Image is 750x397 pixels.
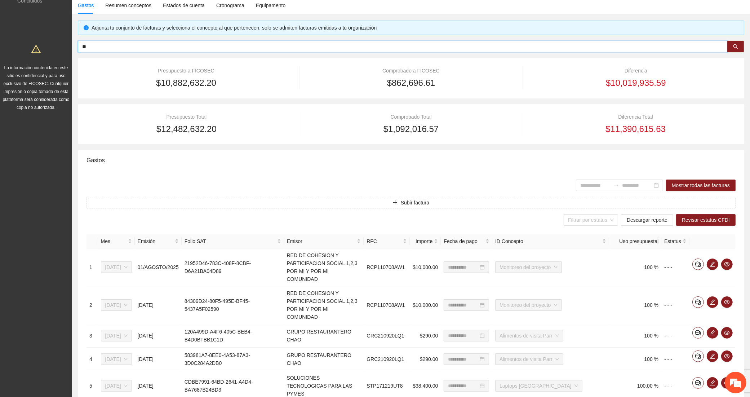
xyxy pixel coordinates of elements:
td: - - - [661,348,689,371]
button: edit [707,296,718,308]
span: Julio 2025 [105,300,128,310]
div: Equipamento [256,1,286,9]
span: Alimentos de visita Parr [500,330,559,341]
span: Julio 2025 [105,380,128,391]
div: Comprobado a FICOSEC [313,67,509,75]
button: plusSubir factura [86,197,736,208]
td: 100 % [609,248,661,286]
th: Fecha de pago [441,234,492,248]
th: RFC [364,234,410,248]
span: Julio 2025 [105,354,128,365]
td: $290.00 [410,348,441,371]
span: eye [722,353,732,359]
span: Descargar reporte [627,216,667,224]
span: plus [393,200,398,206]
th: Folio SAT [182,234,284,248]
td: 120A499D-A4F6-405C-BEB4-B4D0BFBB1C1D [182,324,284,348]
td: [DATE] [135,286,182,324]
button: comment [692,327,704,339]
button: edit [707,259,718,270]
th: Estatus [661,234,689,248]
button: Revisar estatus CFDI [676,214,736,226]
span: edit [707,330,718,336]
div: Presupuesto Total [86,113,287,121]
td: - - - [661,286,689,324]
td: GRC210920LQ1 [364,348,410,371]
td: $290.00 [410,324,441,348]
span: $12,482,632.20 [156,122,217,136]
span: $11,390,615.63 [605,122,666,136]
td: GRC210920LQ1 [364,324,410,348]
button: eye [721,350,733,362]
button: comment [692,377,704,389]
span: Emisor [287,237,356,245]
span: warning [31,44,41,54]
th: Importe [410,234,441,248]
div: Minimizar ventana de chat en vivo [118,4,136,21]
td: GRUPO RESTAURANTERO CHAO [284,348,364,371]
td: 100 % [609,324,661,348]
div: Chatee con nosotros ahora [37,37,121,46]
span: edit [707,380,718,386]
span: eye [722,380,732,386]
span: eye [722,261,732,267]
div: Estados de cuenta [163,1,205,9]
td: - - - [661,248,689,286]
div: Resumen conceptos [105,1,151,9]
button: comment [692,296,704,308]
td: 583981A7-8EE0-4A53-87A3-3D0C284A2DB0 [182,348,284,371]
span: to [613,182,619,188]
button: Mostrar todas las facturas [666,180,736,191]
button: eye [721,259,733,270]
td: [DATE] [135,324,182,348]
span: comment [693,261,704,267]
span: edit [707,353,718,359]
span: ID Concepto [495,237,601,245]
td: 1 [86,248,98,286]
span: eye [722,330,732,336]
td: 2 [86,286,98,324]
td: 21952D46-783C-408F-8CBF-D6A21BA04D89 [182,248,284,286]
span: Laptops Chihuahua [500,380,578,391]
span: Alimentos de visita Parr [500,354,559,365]
div: Diferencia [536,67,736,75]
td: 01/AGOSTO/2025 [135,248,182,286]
div: Adjunta tu conjunto de facturas y selecciona el concepto al que pertenecen, solo se admiten factu... [92,24,738,32]
span: comment [693,353,704,359]
td: RCP110708AW1 [364,248,410,286]
button: comment [692,259,704,270]
span: comment [693,330,704,336]
button: edit [707,327,718,339]
button: edit [707,377,718,389]
button: comment [692,350,704,362]
button: eye [721,327,733,339]
button: Descargar reporte [621,214,673,226]
td: GRUPO RESTAURANTERO CHAO [284,324,364,348]
span: Monitoreo del proyecto [500,300,557,310]
span: edit [707,299,718,305]
span: comment [693,299,704,305]
span: La información contenida en este sitio es confidencial y para uso exclusivo de FICOSEC. Cualquier... [3,65,70,110]
div: Gastos [78,1,94,9]
span: eye [722,299,732,305]
span: Folio SAT [185,237,276,245]
button: search [727,41,744,52]
div: Gastos [86,150,736,171]
span: comment [693,380,704,386]
span: Mes [101,237,127,245]
th: Emisión [135,234,182,248]
th: ID Concepto [492,234,609,248]
div: Cronograma [216,1,244,9]
td: $10,000.00 [410,286,441,324]
span: Revisar estatus CFDI [682,216,730,224]
div: Comprobado Total [314,113,509,121]
button: eye [721,296,733,308]
td: $10,000.00 [410,248,441,286]
textarea: Escriba su mensaje y pulse “Intro” [4,197,137,222]
td: 3 [86,324,98,348]
th: Mes [98,234,135,248]
td: [DATE] [135,348,182,371]
td: 100 % [609,286,661,324]
th: Emisor [284,234,364,248]
span: search [733,44,738,50]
